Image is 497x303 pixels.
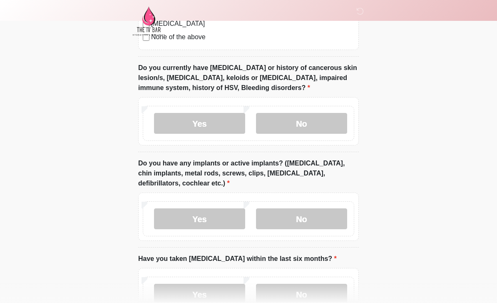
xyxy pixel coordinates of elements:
label: Have you taken [MEDICAL_DATA] within the last six months? [138,254,337,264]
label: Do you currently have [MEDICAL_DATA] or history of cancerous skin lesion/s, [MEDICAL_DATA], keloi... [138,63,359,93]
label: Do you have any implants or active implants? ([MEDICAL_DATA], chin implants, metal rods, screws, ... [138,158,359,188]
label: Yes [154,208,245,229]
label: Yes [154,113,245,134]
label: No [256,113,347,134]
label: No [256,208,347,229]
img: The IV Bar, LLC Logo [130,6,167,36]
